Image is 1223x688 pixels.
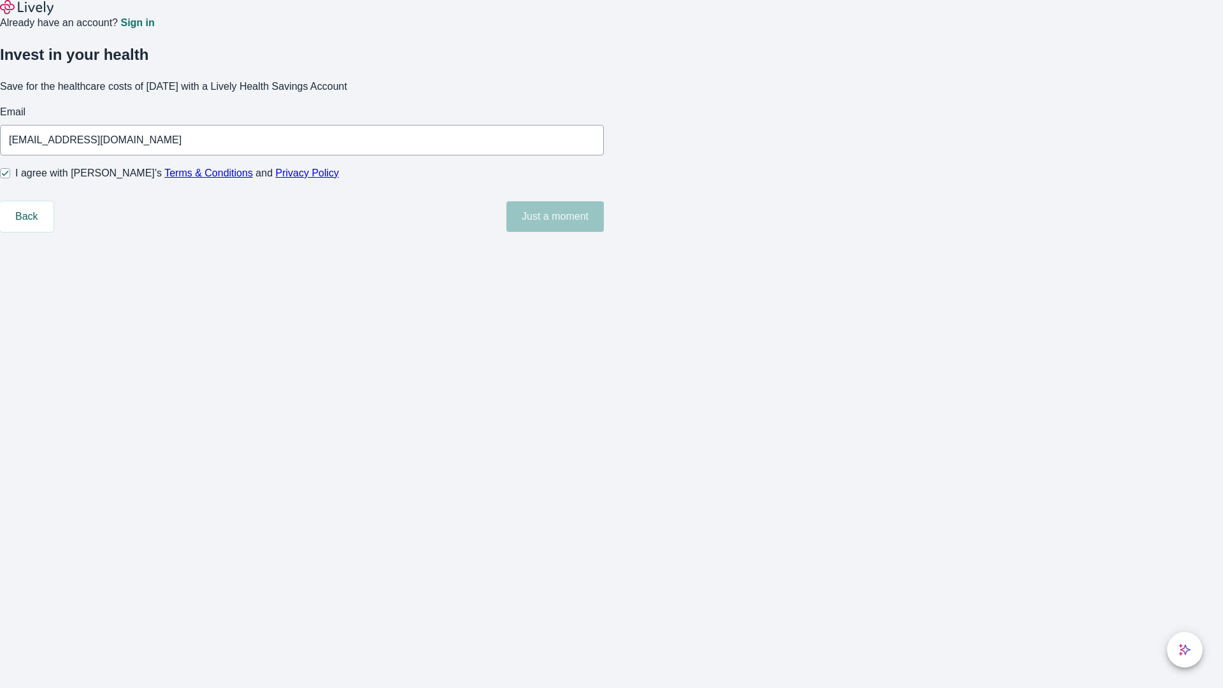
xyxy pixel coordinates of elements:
svg: Lively AI Assistant [1178,643,1191,656]
span: I agree with [PERSON_NAME]’s and [15,166,339,181]
a: Privacy Policy [276,168,340,178]
a: Terms & Conditions [164,168,253,178]
a: Sign in [120,18,154,28]
button: chat [1167,632,1203,668]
